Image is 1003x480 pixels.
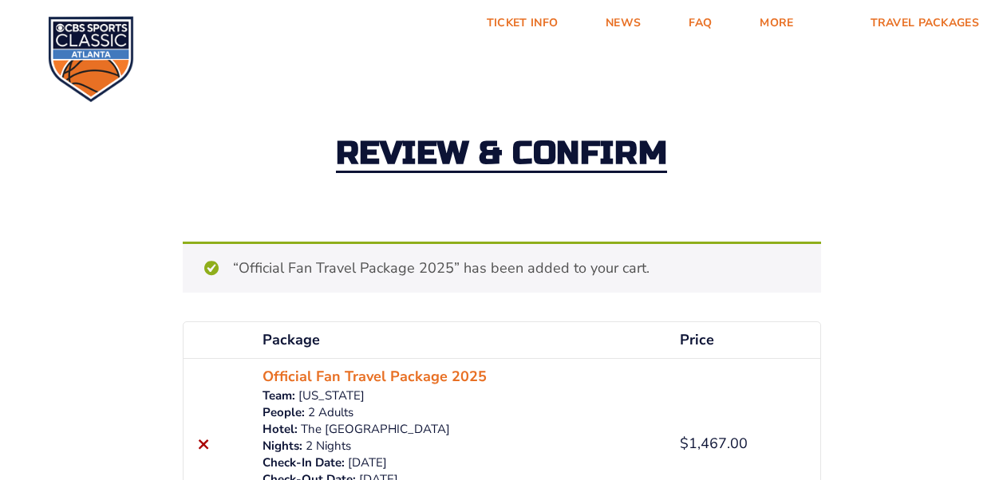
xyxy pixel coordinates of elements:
[263,404,305,421] dt: People:
[263,421,298,438] dt: Hotel:
[263,388,295,404] dt: Team:
[336,137,668,173] h2: Review & Confirm
[263,438,302,454] dt: Nights:
[680,434,689,453] span: $
[670,322,819,358] th: Price
[263,454,345,471] dt: Check-In Date:
[263,366,487,388] a: Official Fan Travel Package 2025
[263,404,661,421] p: 2 Adults
[193,433,215,454] a: Remove this item
[263,421,661,438] p: The [GEOGRAPHIC_DATA]
[48,16,134,102] img: CBS Sports Classic
[263,454,661,471] p: [DATE]
[680,434,748,453] bdi: 1,467.00
[183,242,821,293] div: “Official Fan Travel Package 2025” has been added to your cart.
[263,438,661,454] p: 2 Nights
[263,388,661,404] p: [US_STATE]
[253,322,670,358] th: Package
